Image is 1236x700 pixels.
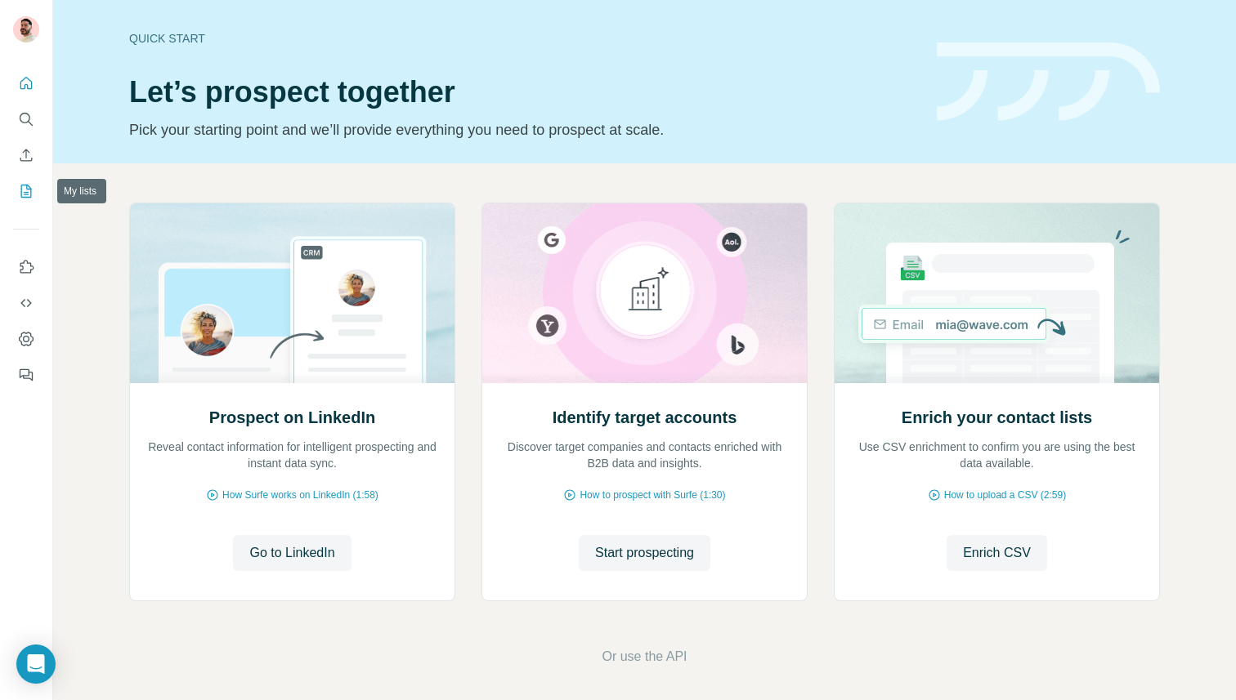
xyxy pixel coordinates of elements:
[13,324,39,354] button: Dashboard
[13,140,39,170] button: Enrich CSV
[834,203,1160,383] img: Enrich your contact lists
[16,644,56,684] div: Open Intercom Messenger
[944,488,1066,502] span: How to upload a CSV (2:59)
[947,535,1047,571] button: Enrich CSV
[209,406,375,429] h2: Prospect on LinkedIn
[499,439,790,471] p: Discover target companies and contacts enriched with B2B data and insights.
[595,543,694,563] span: Start prospecting
[13,69,39,98] button: Quick start
[222,488,378,502] span: How Surfe works on LinkedIn (1:58)
[579,535,710,571] button: Start prospecting
[146,439,438,471] p: Reveal contact information for intelligent prospecting and instant data sync.
[553,406,737,429] h2: Identify target accounts
[129,118,917,141] p: Pick your starting point and we’ll provide everything you need to prospect at scale.
[13,288,39,318] button: Use Surfe API
[233,535,351,571] button: Go to LinkedIn
[129,76,917,109] h1: Let’s prospect together
[13,360,39,390] button: Feedback
[129,30,917,47] div: Quick start
[13,176,39,206] button: My lists
[902,406,1092,429] h2: Enrich your contact lists
[602,647,687,667] button: Or use the API
[13,16,39,42] img: Avatar
[851,439,1143,471] p: Use CSV enrichment to confirm you are using the best data available.
[129,203,455,383] img: Prospect on LinkedIn
[249,543,334,563] span: Go to LinkedIn
[13,252,39,282] button: Use Surfe on LinkedIn
[937,42,1160,122] img: banner
[13,105,39,134] button: Search
[580,488,725,502] span: How to prospect with Surfe (1:30)
[481,203,808,383] img: Identify target accounts
[963,543,1031,563] span: Enrich CSV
